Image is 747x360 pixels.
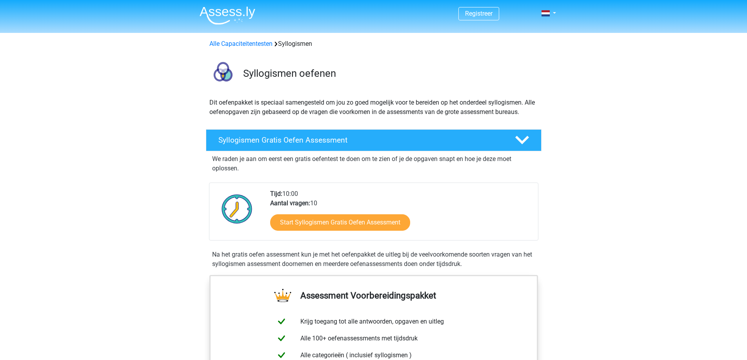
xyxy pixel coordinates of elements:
img: Assessly [200,6,255,25]
img: Klok [217,189,257,228]
div: Syllogismen [206,39,541,49]
p: Dit oefenpakket is speciaal samengesteld om jou zo goed mogelijk voor te bereiden op het onderdee... [209,98,538,117]
h3: Syllogismen oefenen [243,67,535,80]
a: Registreer [465,10,493,17]
p: We raden je aan om eerst een gratis oefentest te doen om te zien of je de opgaven snapt en hoe je... [212,154,535,173]
a: Start Syllogismen Gratis Oefen Assessment [270,214,410,231]
img: syllogismen [206,58,240,91]
b: Tijd: [270,190,282,197]
b: Aantal vragen: [270,199,310,207]
h4: Syllogismen Gratis Oefen Assessment [218,136,502,145]
div: 10:00 10 [264,189,538,240]
a: Alle Capaciteitentesten [209,40,273,47]
div: Na het gratis oefen assessment kun je met het oefenpakket de uitleg bij de veelvoorkomende soorte... [209,250,538,269]
a: Syllogismen Gratis Oefen Assessment [203,129,545,151]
